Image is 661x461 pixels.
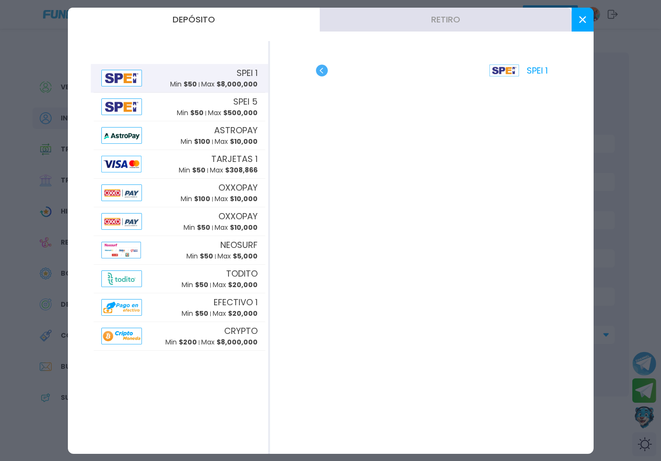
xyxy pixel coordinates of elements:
[228,309,258,318] span: $ 20,000
[101,184,142,201] img: Alipay
[68,8,320,32] button: Depósito
[233,95,258,108] span: SPEI 5
[201,337,258,347] p: Max
[101,156,141,172] img: Alipay
[91,179,268,207] button: AlipayOXXOPAYMin $100Max $10,000
[195,309,208,318] span: $ 50
[201,79,258,89] p: Max
[170,79,197,89] p: Min
[217,251,258,261] p: Max
[91,265,268,293] button: AlipayTODITOMin $50Max $20,000
[228,280,258,289] span: $ 20,000
[214,124,258,137] span: ASTROPAY
[208,108,258,118] p: Max
[195,280,208,289] span: $ 50
[101,98,142,115] img: Alipay
[177,108,204,118] p: Min
[220,238,258,251] span: NEOSURF
[165,337,197,347] p: Min
[91,207,268,236] button: AlipayOXXOPAYMin $50Max $10,000
[218,210,258,223] span: OXXOPAY
[190,108,204,118] span: $ 50
[213,309,258,319] p: Max
[217,79,258,89] span: $ 8,000,000
[217,337,258,347] span: $ 8,000,000
[192,165,206,175] span: $ 50
[91,236,268,265] button: AlipayNEOSURFMin $50Max $5,000
[182,280,208,290] p: Min
[101,242,141,258] img: Alipay
[181,194,210,204] p: Min
[215,223,258,233] p: Max
[179,165,206,175] p: Min
[101,270,142,287] img: Alipay
[194,194,210,204] span: $ 100
[91,121,268,150] button: AlipayASTROPAYMin $100Max $10,000
[91,93,268,121] button: AlipaySPEI 5Min $50Max $500,000
[194,137,210,146] span: $ 100
[213,280,258,290] p: Max
[182,309,208,319] p: Min
[179,337,197,347] span: $ 200
[210,165,258,175] p: Max
[91,322,268,351] button: AlipayCRYPTOMin $200Max $8,000,000
[101,328,142,344] img: Alipay
[223,108,258,118] span: $ 500,000
[91,293,268,322] button: AlipayEFECTIVO 1Min $50Max $20,000
[181,137,210,147] p: Min
[184,223,210,233] p: Min
[218,181,258,194] span: OXXOPAY
[489,64,519,76] img: Platform Logo
[214,296,258,309] span: EFECTIVO 1
[197,223,210,232] span: $ 50
[233,251,258,261] span: $ 5,000
[101,299,142,316] img: Alipay
[320,8,572,32] button: Retiro
[200,251,213,261] span: $ 50
[101,127,142,144] img: Alipay
[225,165,258,175] span: $ 308,866
[101,70,142,86] img: Alipay
[215,194,258,204] p: Max
[489,64,547,77] p: SPEI 1
[211,152,258,165] span: TARJETAS 1
[184,79,197,89] span: $ 50
[101,213,142,230] img: Alipay
[230,137,258,146] span: $ 10,000
[230,223,258,232] span: $ 10,000
[230,194,258,204] span: $ 10,000
[237,66,258,79] span: SPEI 1
[91,64,268,93] button: AlipaySPEI 1Min $50Max $8,000,000
[215,137,258,147] p: Max
[186,251,213,261] p: Min
[224,324,258,337] span: CRYPTO
[91,150,268,179] button: AlipayTARJETAS 1Min $50Max $308,866
[226,267,258,280] span: TODITO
